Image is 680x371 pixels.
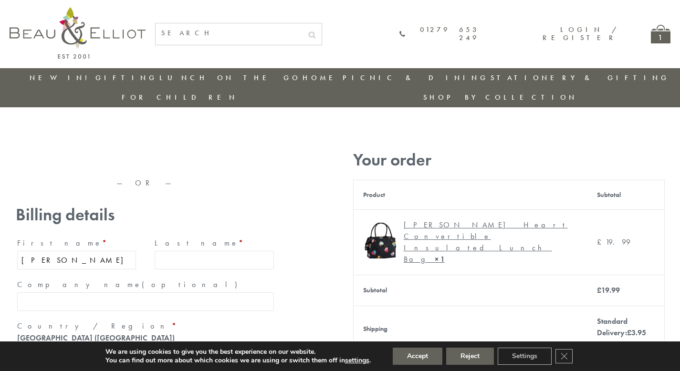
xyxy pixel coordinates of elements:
label: Country / Region [17,319,274,334]
bdi: 19.99 [597,285,620,295]
a: Stationery & Gifting [491,73,670,82]
label: Last name [155,236,274,251]
button: Reject [446,348,494,365]
a: Login / Register [543,25,617,42]
div: [PERSON_NAME] Heart Convertible Insulated Lunch Bag [404,219,571,265]
strong: × 1 [435,254,445,264]
span: (optional) [142,279,243,289]
iframe: Secure express checkout frame [146,146,277,169]
p: — OR — [16,179,275,187]
iframe: Secure express checkout frame [14,146,145,169]
th: Subtotal [587,180,664,209]
label: First name [17,236,136,251]
p: You can find out more about which cookies we are using or switch them off in . [105,356,371,365]
img: Emily convertible lunch bag [363,223,399,258]
button: Settings [498,348,552,365]
strong: [GEOGRAPHIC_DATA] ([GEOGRAPHIC_DATA]) [17,333,175,343]
span: £ [627,328,631,338]
a: Home [303,73,341,82]
a: For Children [122,93,238,102]
a: 01279 653 249 [399,26,479,42]
p: We are using cookies to give you the best experience on our website. [105,348,371,356]
label: Company name [17,277,274,292]
th: Subtotal [353,275,587,306]
button: Close GDPR Cookie Banner [555,349,573,363]
a: 1 [651,25,670,43]
h3: Billing details [16,205,275,225]
span: £ [597,237,606,247]
label: Standard Delivery: [597,316,646,338]
a: Emily convertible lunch bag [PERSON_NAME] Heart Convertible Insulated Lunch Bag× 1 [363,219,578,265]
input: SEARCH [156,23,303,43]
a: Lunch On The Go [159,73,301,82]
img: logo [10,7,146,59]
span: £ [597,285,601,295]
bdi: 3.95 [627,328,646,338]
th: Shipping [353,306,587,352]
a: New in! [30,73,94,82]
button: settings [345,356,369,365]
button: Accept [393,348,442,365]
a: Picnic & Dining [343,73,489,82]
a: Shop by collection [423,93,577,102]
h3: Your order [353,150,665,170]
bdi: 19.99 [597,237,630,247]
a: Gifting [95,73,157,82]
th: Product [353,180,587,209]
